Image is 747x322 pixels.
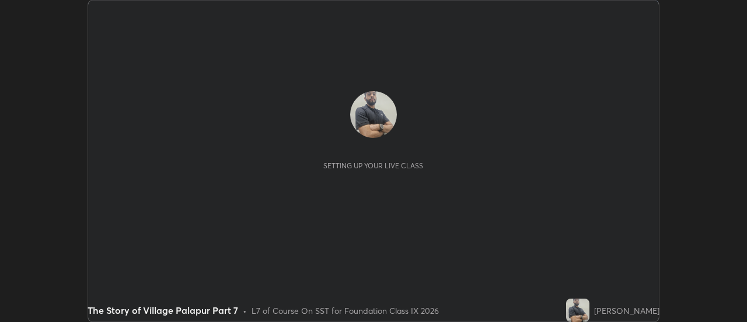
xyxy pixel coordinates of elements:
[252,304,439,317] div: L7 of Course On SST for Foundation Class IX 2026
[594,304,659,317] div: [PERSON_NAME]
[323,161,423,170] div: Setting up your live class
[566,299,589,322] img: c46d38a1882a442ba55a4d30430647a2.jpg
[243,304,247,317] div: •
[350,91,397,138] img: c46d38a1882a442ba55a4d30430647a2.jpg
[88,303,238,317] div: The Story of Village Palapur Part 7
